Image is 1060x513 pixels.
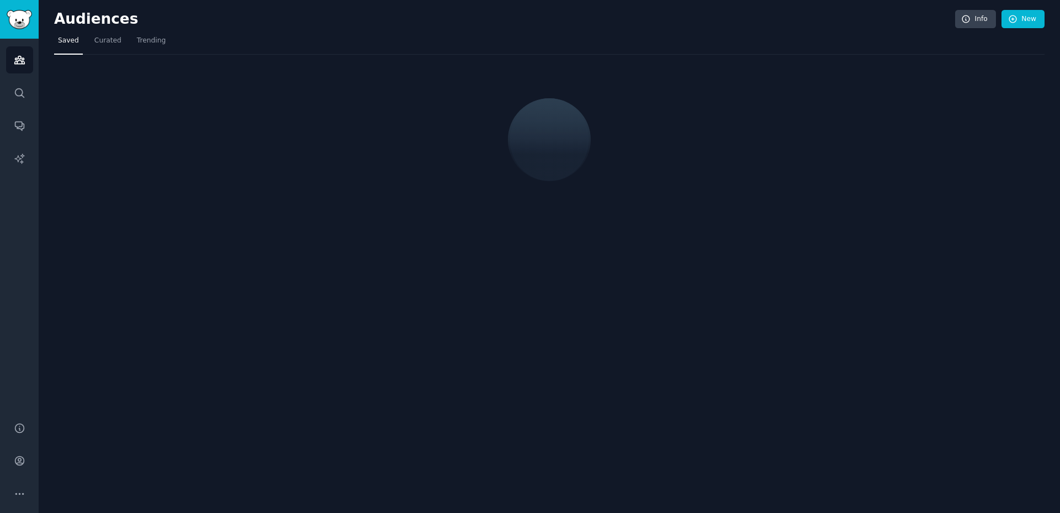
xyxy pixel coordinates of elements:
[94,36,121,46] span: Curated
[137,36,166,46] span: Trending
[133,32,169,55] a: Trending
[91,32,125,55] a: Curated
[1001,10,1045,29] a: New
[7,10,32,29] img: GummySearch logo
[54,10,955,28] h2: Audiences
[54,32,83,55] a: Saved
[955,10,996,29] a: Info
[58,36,79,46] span: Saved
